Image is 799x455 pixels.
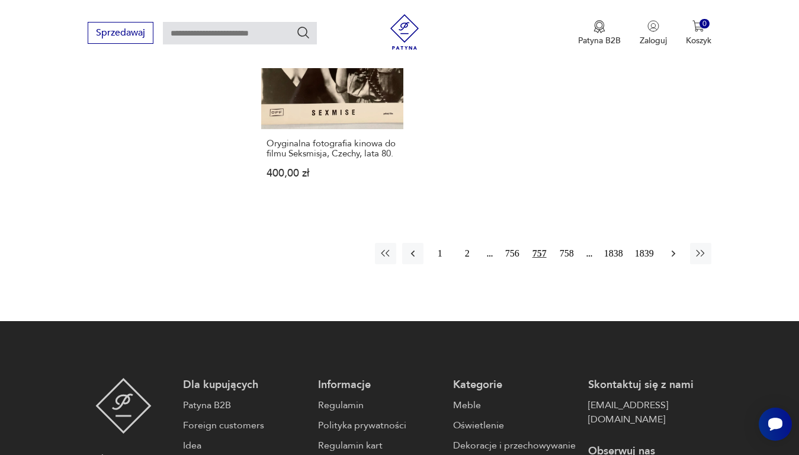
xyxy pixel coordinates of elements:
img: Patyna - sklep z meblami i dekoracjami vintage [387,14,422,50]
a: Foreign customers [183,418,306,432]
button: Patyna B2B [578,20,621,46]
p: Dla kupujących [183,378,306,392]
p: Skontaktuj się z nami [588,378,711,392]
div: 0 [699,19,710,29]
button: 2 [457,243,478,264]
button: 757 [529,243,550,264]
button: Szukaj [296,25,310,40]
button: 1 [429,243,451,264]
iframe: Smartsupp widget button [759,408,792,441]
button: Zaloguj [640,20,667,46]
a: Patyna B2B [183,398,306,412]
button: 0Koszyk [686,20,711,46]
a: Idea [183,438,306,453]
p: Patyna B2B [578,35,621,46]
a: [EMAIL_ADDRESS][DOMAIN_NAME] [588,398,711,427]
img: Patyna - sklep z meblami i dekoracjami vintage [95,378,152,434]
p: Informacje [318,378,441,392]
img: Ikona koszyka [692,20,704,32]
p: Koszyk [686,35,711,46]
a: Dekoracje i przechowywanie [453,438,576,453]
p: Zaloguj [640,35,667,46]
img: Ikona medalu [593,20,605,33]
button: Sprzedawaj [88,22,153,44]
a: Ikona medaluPatyna B2B [578,20,621,46]
p: 400,00 zł [267,168,398,178]
a: Meble [453,398,576,412]
a: Sprzedawaj [88,30,153,38]
a: Polityka prywatności [318,418,441,432]
button: 1839 [632,243,657,264]
h3: Oryginalna fotografia kinowa do filmu Seksmisja, Czechy, lata 80. [267,139,398,159]
a: Regulamin [318,398,441,412]
img: Ikonka użytkownika [647,20,659,32]
button: 758 [556,243,577,264]
button: 1838 [601,243,626,264]
p: Kategorie [453,378,576,392]
button: 756 [502,243,523,264]
a: Oświetlenie [453,418,576,432]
